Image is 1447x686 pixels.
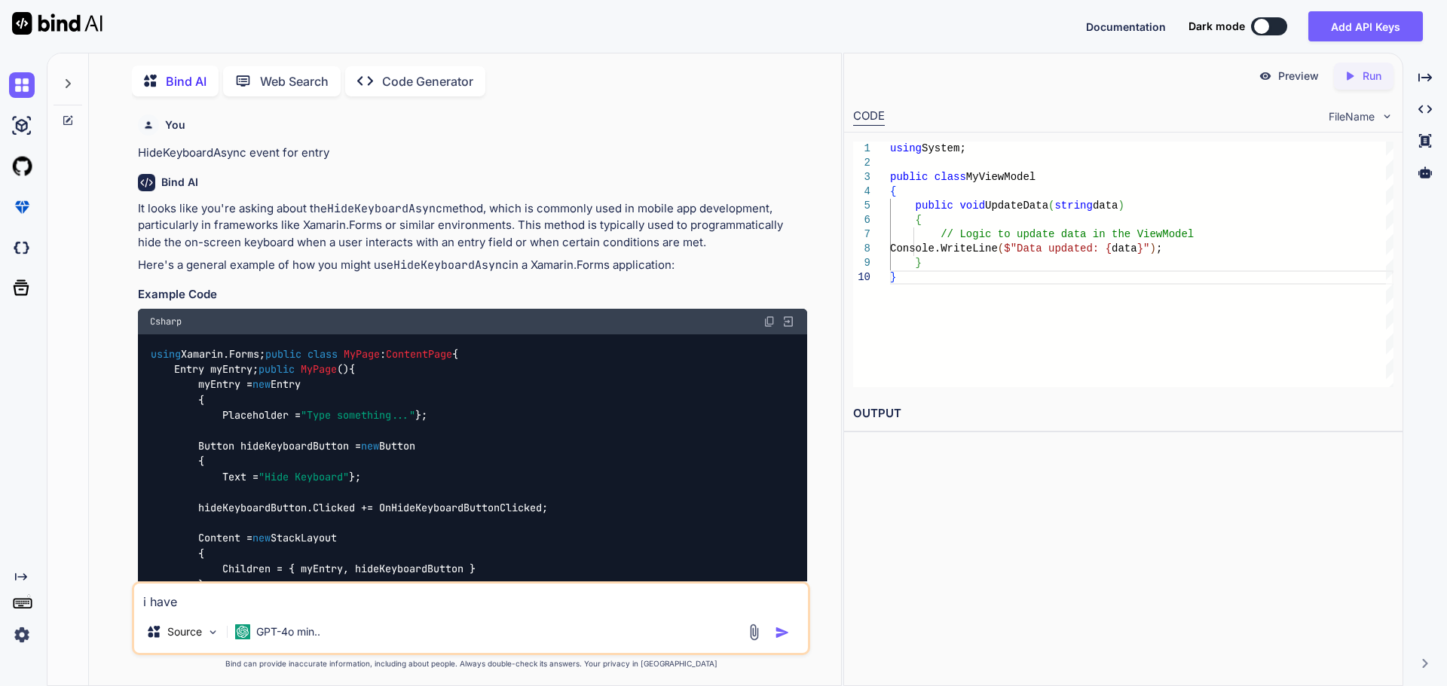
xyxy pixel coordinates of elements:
span: { [890,185,896,197]
p: Run [1363,69,1381,84]
span: $"Data updated: { [1004,242,1112,255]
span: new [252,532,271,545]
span: UpdateData [985,200,1048,212]
button: Add API Keys [1308,11,1423,41]
code: HideKeyboardAsync [327,201,442,216]
span: MyPage [301,362,337,376]
img: attachment [745,623,763,641]
span: using [890,142,922,154]
h2: OUTPUT [844,396,1403,431]
span: Documentation [1086,20,1166,33]
span: ; [1156,242,1162,255]
span: { [915,214,921,226]
img: Bind AI [12,12,102,35]
span: ContentPage [386,347,452,361]
textarea: i have [134,584,808,611]
span: public [265,347,301,361]
span: ( [1048,200,1054,212]
span: public [915,200,953,212]
span: MyPage [344,347,380,361]
img: GPT-4o mini [235,624,250,639]
img: premium [9,194,35,220]
span: FileName [1329,109,1375,124]
span: ) [1149,242,1155,255]
p: Preview [1278,69,1319,84]
span: class [307,347,338,361]
p: HideKeyboardAsync event for entry [138,145,807,162]
div: 7 [853,227,870,242]
span: public [890,171,928,183]
img: Open in Browser [782,315,795,328]
span: System; [922,142,966,154]
span: new [252,378,271,392]
div: 9 [853,256,870,270]
span: ( [997,242,1003,255]
div: 10 [853,270,870,285]
p: Code Generator [382,72,473,90]
img: icon [775,625,790,640]
div: CODE [853,108,885,126]
img: chat [9,72,35,98]
p: GPT-4o min.. [256,624,320,639]
img: copy [763,316,776,328]
img: darkCloudIdeIcon [9,235,35,261]
p: Bind AI [166,72,206,90]
div: 4 [853,184,870,199]
span: // Logic to update data in the ViewModel [941,228,1194,240]
button: Documentation [1086,19,1166,35]
span: new [361,439,379,453]
span: "Hide Keyboard" [259,470,349,483]
p: Web Search [260,72,329,90]
code: HideKeyboardAsync [393,258,509,273]
span: data [1093,200,1118,212]
div: 6 [853,213,870,227]
span: void [959,200,985,212]
img: settings [9,622,35,648]
span: using [151,347,181,361]
p: Source [167,624,202,639]
span: Console.WriteLine [890,242,998,255]
span: } [915,257,921,269]
span: () [259,362,349,376]
p: It looks like you're asking about the method, which is commonly used in mobile app development, p... [138,200,807,252]
div: 8 [853,242,870,256]
div: 3 [853,170,870,184]
span: Csharp [150,316,182,328]
img: ai-studio [9,113,35,139]
img: chevron down [1381,110,1393,123]
span: } [890,271,896,283]
h6: You [165,117,185,133]
img: preview [1259,69,1272,83]
span: class [934,171,965,183]
div: 2 [853,156,870,170]
span: MyViewModel [965,171,1035,183]
span: "Type something..." [301,409,415,422]
img: Pick Models [206,626,219,639]
span: Dark mode [1188,19,1245,34]
h6: Bind AI [161,175,198,190]
img: githubLight [9,154,35,179]
div: 1 [853,142,870,156]
span: ) [1118,200,1124,212]
p: Here's a general example of how you might use in a Xamarin.Forms application: [138,257,807,274]
div: 5 [853,199,870,213]
span: string [1054,200,1092,212]
span: data [1112,242,1137,255]
span: }" [1136,242,1149,255]
h3: Example Code [138,286,807,303]
p: Bind can provide inaccurate information, including about people. Always double-check its answers.... [132,658,810,669]
span: public [259,362,295,376]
